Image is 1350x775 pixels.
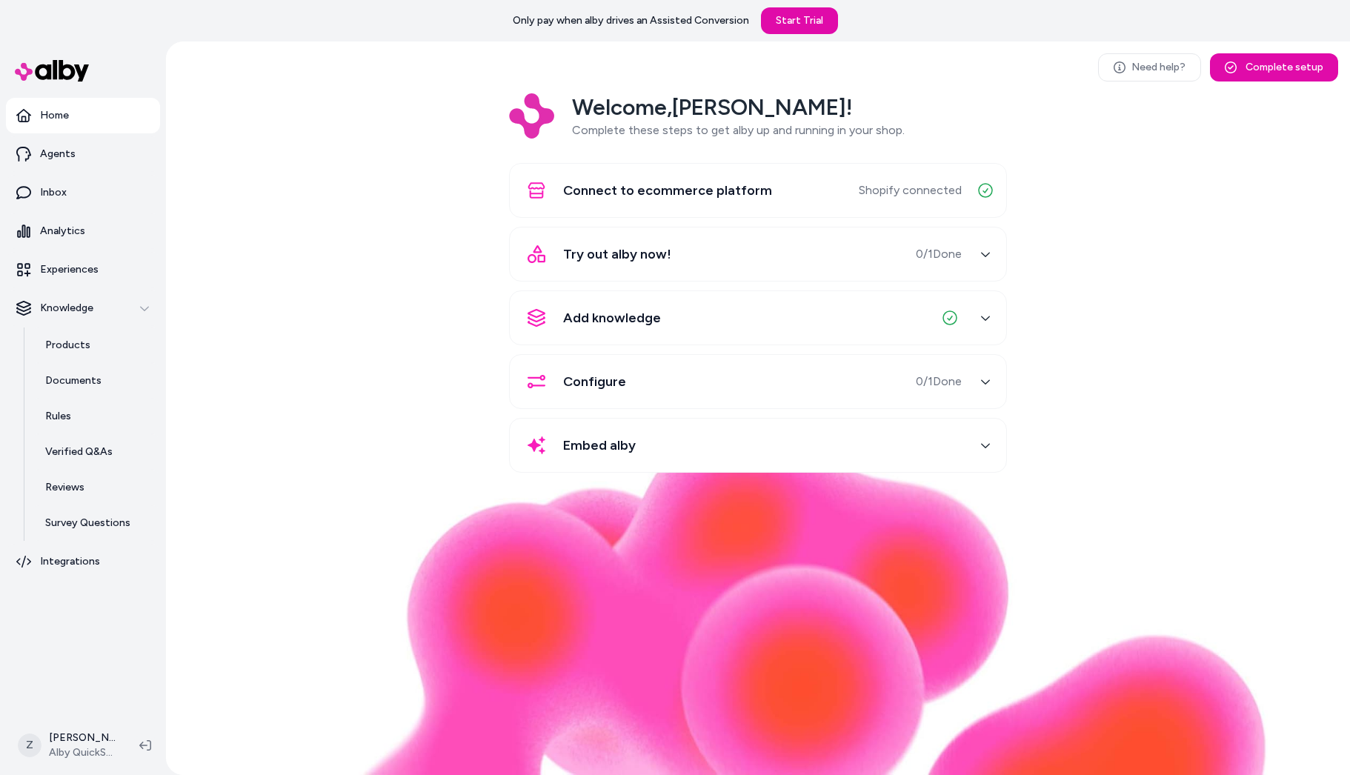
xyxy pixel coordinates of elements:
[519,300,997,336] button: Add knowledge
[9,722,127,769] button: Z[PERSON_NAME]Alby QuickStart Store
[563,371,626,392] span: Configure
[6,252,160,287] a: Experiences
[563,307,661,328] span: Add knowledge
[6,213,160,249] a: Analytics
[519,173,997,208] button: Connect to ecommerce platformShopify connected
[45,338,90,353] p: Products
[45,480,84,495] p: Reviews
[916,245,962,263] span: 0 / 1 Done
[30,327,160,363] a: Products
[6,290,160,326] button: Knowledge
[30,363,160,399] a: Documents
[572,123,905,137] span: Complete these steps to get alby up and running in your shop.
[40,262,99,277] p: Experiences
[45,409,71,424] p: Rules
[30,434,160,470] a: Verified Q&As
[49,731,116,745] p: [PERSON_NAME]
[6,136,160,172] a: Agents
[30,470,160,505] a: Reviews
[761,7,838,34] a: Start Trial
[519,236,997,272] button: Try out alby now!0/1Done
[45,516,130,530] p: Survey Questions
[18,734,41,757] span: Z
[6,544,160,579] a: Integrations
[45,373,102,388] p: Documents
[563,180,772,201] span: Connect to ecommerce platform
[40,185,67,200] p: Inbox
[563,244,671,265] span: Try out alby now!
[40,554,100,569] p: Integrations
[509,93,554,139] img: Logo
[519,364,997,399] button: Configure0/1Done
[519,428,997,463] button: Embed alby
[6,175,160,210] a: Inbox
[49,745,116,760] span: Alby QuickStart Store
[248,422,1268,775] img: alby Bubble
[40,224,85,239] p: Analytics
[30,505,160,541] a: Survey Questions
[859,182,962,199] span: Shopify connected
[572,93,905,122] h2: Welcome, [PERSON_NAME] !
[1210,53,1338,82] button: Complete setup
[40,108,69,123] p: Home
[916,373,962,390] span: 0 / 1 Done
[40,301,93,316] p: Knowledge
[6,98,160,133] a: Home
[563,435,636,456] span: Embed alby
[30,399,160,434] a: Rules
[1098,53,1201,82] a: Need help?
[45,445,113,459] p: Verified Q&As
[40,147,76,162] p: Agents
[15,60,89,82] img: alby Logo
[513,13,749,28] p: Only pay when alby drives an Assisted Conversion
